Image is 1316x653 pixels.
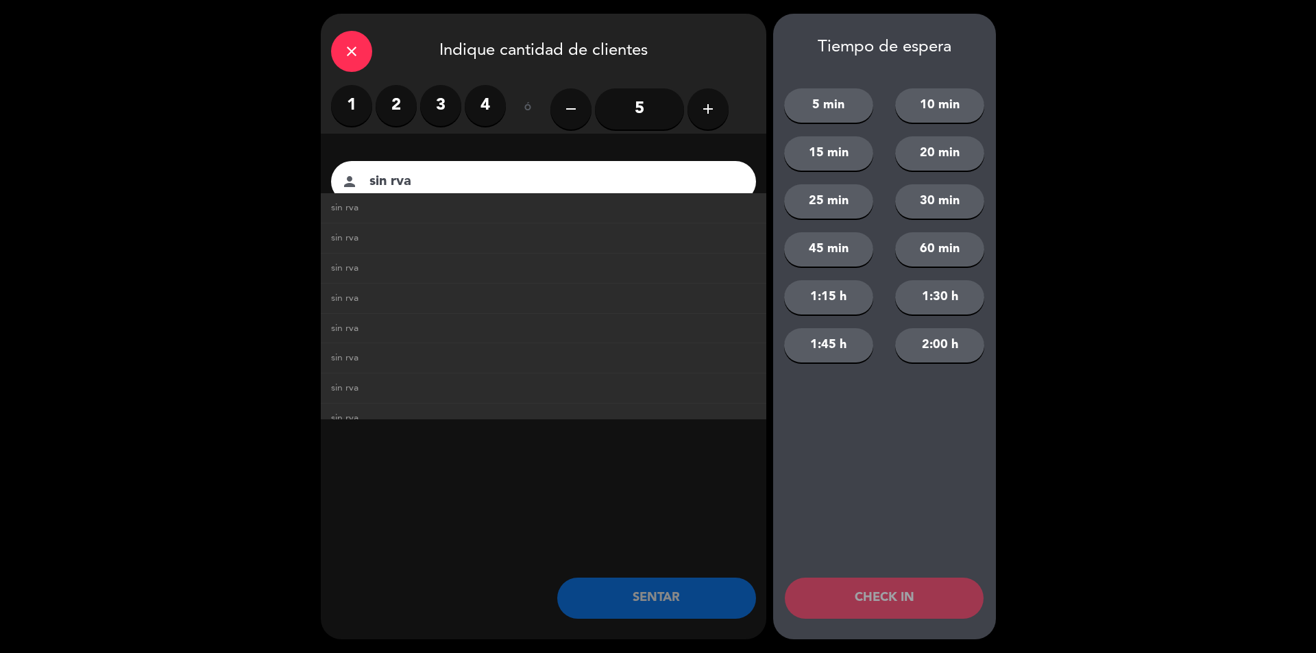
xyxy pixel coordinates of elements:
i: close [343,43,360,60]
button: remove [550,88,592,130]
button: 1:15 h [784,280,873,315]
button: 2:00 h [895,328,984,362]
i: add [700,101,716,117]
i: person [341,173,358,190]
span: sin rva [331,200,358,216]
label: 2 [376,85,417,126]
div: ó [506,85,550,133]
button: 1:30 h [895,280,984,315]
div: Indique cantidad de clientes [321,14,766,85]
button: 45 min [784,232,873,267]
span: sin rva [331,230,358,246]
button: add [687,88,729,130]
div: Tiempo de espera [773,38,996,58]
label: 3 [420,85,461,126]
button: 30 min [895,184,984,219]
span: sin rva [331,350,358,366]
button: 15 min [784,136,873,171]
button: 1:45 h [784,328,873,362]
i: remove [563,101,579,117]
span: sin rva [331,260,358,276]
button: 10 min [895,88,984,123]
button: CHECK IN [785,578,984,619]
input: Nombre del cliente [368,170,738,194]
button: 25 min [784,184,873,219]
span: sin rva [331,410,358,426]
button: 20 min [895,136,984,171]
button: 60 min [895,232,984,267]
span: sin rva [331,291,358,306]
label: 1 [331,85,372,126]
button: SENTAR [557,578,756,619]
button: 5 min [784,88,873,123]
span: sin rva [331,321,358,336]
span: sin rva [331,380,358,396]
label: 4 [465,85,506,126]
